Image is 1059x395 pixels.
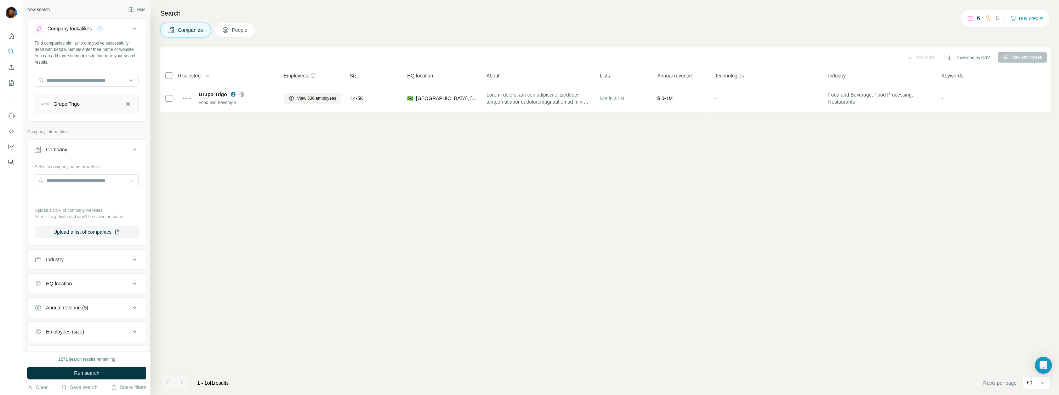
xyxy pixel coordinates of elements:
[53,100,80,108] div: Grupo Trigo
[27,6,50,13] div: New search
[27,367,146,379] button: Run search
[350,95,364,102] span: 1K-5K
[407,95,413,102] span: 🇧🇷
[407,72,433,79] span: HQ location
[297,95,336,101] span: View 536 employees
[715,95,717,101] span: -
[6,125,17,138] button: Use Surfe API
[6,109,17,122] button: Use Surfe on LinkedIn
[6,156,17,169] button: Feedback
[6,7,17,18] img: Avatar
[199,91,227,98] span: Grupo Trigo
[123,99,133,109] button: Grupo Trigo-remove-button
[96,25,104,32] div: 1
[197,380,207,386] span: 1 - 1
[160,8,1051,18] h4: Search
[1010,13,1043,23] button: Buy credits
[35,207,139,214] p: Upload a CSV of company websites.
[230,92,236,97] img: LinkedIn logo
[35,226,139,238] button: Upload a list of companies
[232,27,248,34] span: People
[111,384,146,391] button: Share filters
[46,256,64,263] div: Industry
[6,76,17,89] button: My lists
[942,52,995,63] button: Download as CSV
[828,72,846,79] span: Industry
[6,45,17,58] button: Search
[28,347,146,364] button: Technologies
[28,299,146,316] button: Annual revenue ($)
[27,384,47,391] button: Clear
[28,275,146,292] button: HQ location
[6,30,17,42] button: Quick start
[46,146,67,153] div: Company
[6,140,17,153] button: Dashboard
[715,72,744,79] span: Technologies
[828,91,933,105] span: Food and Beverage, Food Processing, Restaurants
[28,20,146,40] button: Company lookalikes1
[35,40,139,65] div: Find companies similar to one you've successfully dealt with before. Simply enter their name or w...
[1035,357,1052,374] div: Open Intercom Messenger
[941,72,963,79] span: Keywords
[123,4,150,15] button: Hide
[28,323,146,340] button: Employees (size)
[486,72,500,79] span: About
[46,304,88,311] div: Annual revenue ($)
[28,251,146,268] button: Industry
[211,380,214,386] span: 1
[941,95,943,101] span: -
[486,91,591,105] span: Loremi dolorsi am con adipisci elitseddoei, tempori utlabor et doloremagnaal en ad minimv quisn, ...
[41,99,51,109] img: Grupo Trigo-logo
[46,328,84,335] div: Employees (size)
[35,214,139,220] p: Your list is private and won't be saved or shared.
[199,99,275,106] div: Food and Beverage
[207,380,211,386] span: of
[1027,379,1032,386] p: 60
[61,384,97,391] button: Save search
[350,72,359,79] span: Size
[6,61,17,74] button: Enrich CSV
[284,72,308,79] span: Employees
[996,14,999,23] p: 5
[182,93,193,104] img: Logo of Grupo Trigo
[178,72,201,79] span: 0 selected
[657,72,692,79] span: Annual revenue
[28,141,146,161] button: Company
[657,95,673,101] span: $ 0-1M
[74,370,99,377] span: Run search
[600,95,624,101] span: Not in a list
[600,72,610,79] span: Lists
[284,93,341,104] button: View 536 employees
[178,27,204,34] span: Companies
[197,380,229,386] span: results
[416,95,478,102] span: [GEOGRAPHIC_DATA], [GEOGRAPHIC_DATA]
[27,129,146,135] p: Company information
[47,25,92,32] div: Company lookalikes
[977,14,980,23] p: 6
[58,356,115,362] div: 1271 search results remaining
[983,379,1017,387] span: Rows per page
[46,280,72,287] div: HQ location
[35,161,139,170] div: Select a company name or website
